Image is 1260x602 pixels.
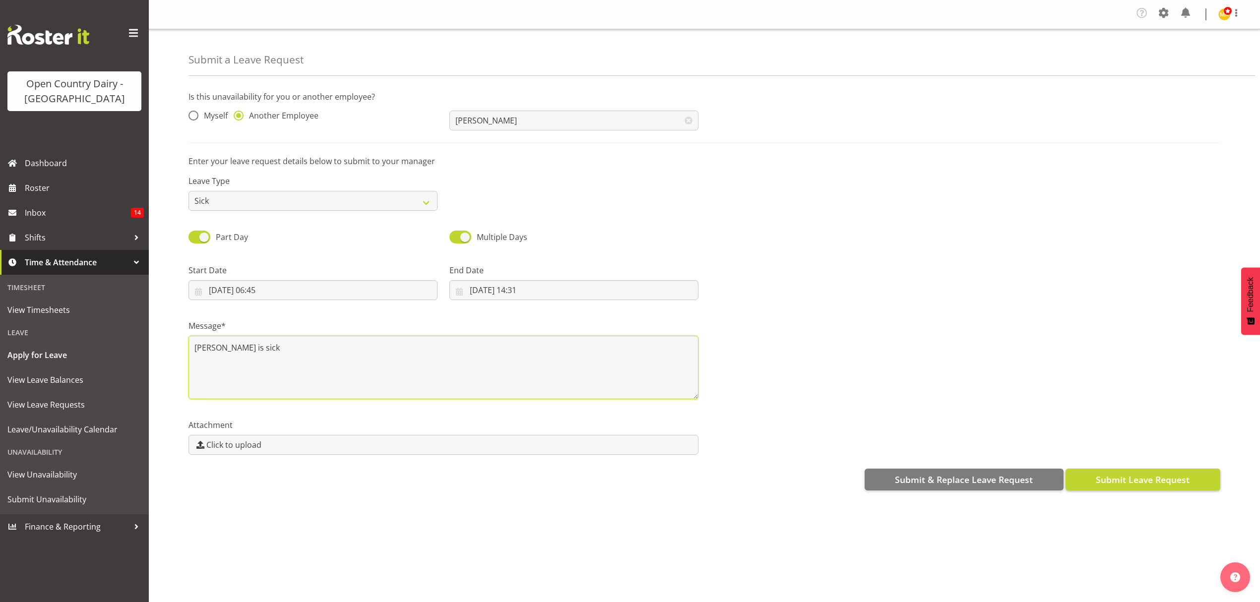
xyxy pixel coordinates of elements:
[189,280,438,300] input: Click to select...
[189,91,1220,103] p: Is this unavailability for you or another employee?
[25,205,131,220] span: Inbox
[7,492,141,507] span: Submit Unavailability
[2,462,146,487] a: View Unavailability
[25,181,144,195] span: Roster
[7,302,141,317] span: View Timesheets
[7,397,141,412] span: View Leave Requests
[895,473,1033,486] span: Submit & Replace Leave Request
[1230,572,1240,582] img: help-xxl-2.png
[25,255,129,270] span: Time & Attendance
[189,155,1220,167] p: Enter your leave request details below to submit to your manager
[2,367,146,392] a: View Leave Balances
[865,469,1064,490] button: Submit & Replace Leave Request
[2,487,146,512] a: Submit Unavailability
[206,439,261,451] span: Click to upload
[198,111,228,120] span: Myself
[189,54,304,65] h4: Submit a Leave Request
[25,519,129,534] span: Finance & Reporting
[7,467,141,482] span: View Unavailability
[1218,8,1230,20] img: milk-reception-awarua7542.jpg
[25,230,129,245] span: Shifts
[244,111,318,120] span: Another Employee
[25,156,144,171] span: Dashboard
[189,320,698,332] label: Message*
[1246,277,1255,312] span: Feedback
[449,111,698,130] input: Select Employee
[1096,473,1190,486] span: Submit Leave Request
[7,372,141,387] span: View Leave Balances
[449,280,698,300] input: Click to select...
[2,417,146,442] a: Leave/Unavailability Calendar
[449,264,698,276] label: End Date
[2,392,146,417] a: View Leave Requests
[131,208,144,218] span: 14
[189,419,698,431] label: Attachment
[477,232,527,242] span: Multiple Days
[189,264,438,276] label: Start Date
[17,76,131,106] div: Open Country Dairy - [GEOGRAPHIC_DATA]
[2,442,146,462] div: Unavailability
[7,422,141,437] span: Leave/Unavailability Calendar
[7,25,89,45] img: Rosterit website logo
[2,277,146,298] div: Timesheet
[7,348,141,362] span: Apply for Leave
[189,175,438,187] label: Leave Type
[2,322,146,343] div: Leave
[216,232,248,242] span: Part Day
[2,298,146,322] a: View Timesheets
[2,343,146,367] a: Apply for Leave
[1066,469,1220,490] button: Submit Leave Request
[1241,267,1260,335] button: Feedback - Show survey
